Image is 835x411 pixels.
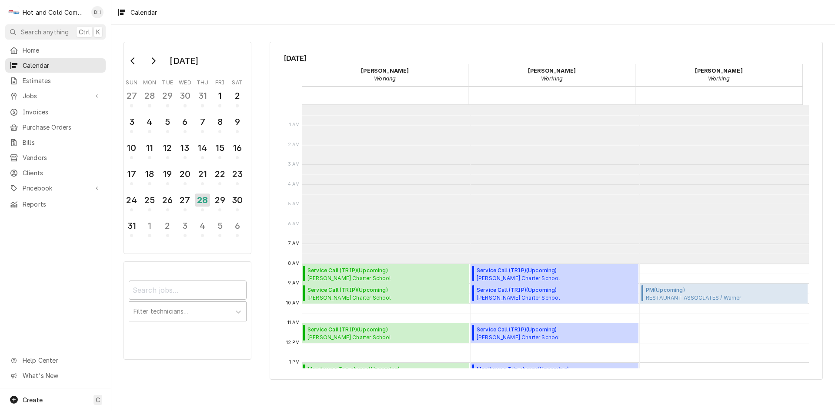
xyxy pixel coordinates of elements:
div: 1 [143,219,156,232]
div: H [8,6,20,18]
div: Service Call (TRIP)(Upcoming)[PERSON_NAME] Charter SchoolHigh School / [STREET_ADDRESS][PERSON_NAME] [302,264,470,284]
span: Service Call (TRIP) ( Upcoming ) [477,326,608,334]
div: Calendar Day Picker [124,42,251,254]
a: Reports [5,197,106,211]
div: 13 [178,141,192,154]
div: Service Call (TRIP)(Upcoming)[PERSON_NAME] Charter SchoolHigh School / [STREET_ADDRESS][PERSON_NAME] [302,284,470,304]
th: Monday [140,76,159,87]
div: [Service] Service Call (TRIP) Charles Drew Charter School High School / 300 Eva Davis Way SE, Atl... [302,323,470,343]
div: 20 [178,167,192,180]
div: Calendar Filters [129,273,247,331]
span: 3 AM [286,161,302,168]
div: 3 [125,115,138,128]
div: Daryl Harris - Working [302,64,469,86]
div: 12 [161,141,174,154]
span: Purchase Orders [23,123,101,132]
span: [PERSON_NAME] Charter School High School / [STREET_ADDRESS][PERSON_NAME] [477,294,608,301]
span: Estimates [23,76,101,85]
div: Calendar Calendar [270,42,823,380]
div: Service Call (TRIP)(Upcoming)[PERSON_NAME] Charter SchoolHigh School / [STREET_ADDRESS][PERSON_NAME] [471,284,638,304]
div: Manitowoc Trip charge(Upcoming)Manitowoc IceKobe Steak and Sushi / [STREET_ADDRESS] [471,363,638,383]
a: Invoices [5,105,106,119]
span: Reports [23,200,101,209]
th: Sunday [123,76,140,87]
span: 9 AM [286,280,302,287]
div: [Service] Service Call (TRIP) Charles Drew Charter School High School / 300 Eva Davis Way SE, Atl... [471,264,638,284]
span: Service Call (TRIP) ( Upcoming ) [477,267,608,274]
a: Clients [5,166,106,180]
span: Service Call (TRIP) ( Upcoming ) [307,267,439,274]
span: [PERSON_NAME] Charter School High School / [STREET_ADDRESS][PERSON_NAME] [477,274,608,281]
div: 2 [161,219,174,232]
div: [Service] Service Call (TRIP) Charles Drew Charter School High School / 300 Eva Davis Way SE, Atl... [471,323,638,343]
span: Ctrl [79,27,90,37]
span: 7 AM [286,240,302,247]
div: Manitowoc Trip charge(Upcoming)Manitowoc IceKobe Steak and Sushi / [STREET_ADDRESS] [302,363,470,383]
th: Wednesday [176,76,194,87]
div: Hot and Cold Commercial Kitchens, Inc. [23,8,87,17]
div: 31 [196,89,209,102]
div: 6 [230,219,244,232]
span: Service Call (TRIP) ( Upcoming ) [307,286,439,294]
a: Go to Jobs [5,89,106,103]
div: [DATE] [167,53,201,68]
div: 22 [213,167,227,180]
div: 31 [125,219,138,232]
div: 26 [161,194,174,207]
span: Search anything [21,27,69,37]
div: 28 [143,89,156,102]
div: 19 [161,167,174,180]
div: 23 [230,167,244,180]
span: Service Call (TRIP) ( Upcoming ) [477,286,608,294]
div: 21 [196,167,209,180]
div: 8 [213,115,227,128]
div: [Service] Manitowoc Trip charge Manitowoc Ice Kobe Steak and Sushi / 465 Cherokee Pl, Cartersvill... [471,363,638,383]
input: Search jobs... [129,281,247,300]
span: 5 AM [286,200,302,207]
span: PM ( Upcoming ) [646,286,749,294]
div: 15 [213,141,227,154]
span: What's New [23,371,100,380]
div: 29 [161,89,174,102]
span: 1 AM [287,121,302,128]
span: Bills [23,138,101,147]
div: Calendar Filters [124,261,251,360]
span: Jobs [23,91,88,100]
div: 4 [196,219,209,232]
div: 16 [230,141,244,154]
div: Service Call (TRIP)(Upcoming)[PERSON_NAME] Charter SchoolHigh School / [STREET_ADDRESS][PERSON_NAME] [471,264,638,284]
th: Tuesday [159,76,176,87]
span: [PERSON_NAME] Charter School High School / [STREET_ADDRESS][PERSON_NAME] [477,334,608,341]
em: Working [708,75,730,82]
div: Hot and Cold Commercial Kitchens, Inc.'s Avatar [8,6,20,18]
span: RESTAURANT ASSOCIATES / Warner Techwood Market / [STREET_ADDRESS] [646,294,749,301]
div: Service Call (TRIP)(Upcoming)[PERSON_NAME] Charter SchoolHigh School / [STREET_ADDRESS][PERSON_NAME] [471,323,638,343]
span: [PERSON_NAME] Charter School High School / [STREET_ADDRESS][PERSON_NAME] [307,274,439,281]
div: [Service] Service Call (TRIP) Charles Drew Charter School High School / 300 Eva Davis Way SE, Atl... [302,264,470,284]
span: K [96,27,100,37]
strong: [PERSON_NAME] [695,67,743,74]
div: [Service] Service Call (TRIP) Charles Drew Charter School High School / 300 Eva Davis Way SE, Atl... [471,284,638,304]
div: 6 [178,115,192,128]
div: 11 [143,141,156,154]
span: [DATE] [284,53,809,64]
div: 10 [125,141,138,154]
div: DH [91,6,104,18]
span: [PERSON_NAME] Charter School High School / [STREET_ADDRESS][PERSON_NAME] [307,334,439,341]
div: 27 [125,89,138,102]
span: Manitowoc Trip charge ( Upcoming ) [307,365,421,373]
em: Working [374,75,396,82]
span: Home [23,46,101,55]
div: 5 [213,219,227,232]
strong: [PERSON_NAME] [528,67,576,74]
div: 4 [143,115,156,128]
th: Thursday [194,76,211,87]
span: Pricebook [23,184,88,193]
div: 25 [143,194,156,207]
th: Saturday [229,76,246,87]
a: Go to Help Center [5,353,106,368]
span: Help Center [23,356,100,365]
a: Estimates [5,74,106,88]
div: 30 [230,194,244,207]
a: Bills [5,135,106,150]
